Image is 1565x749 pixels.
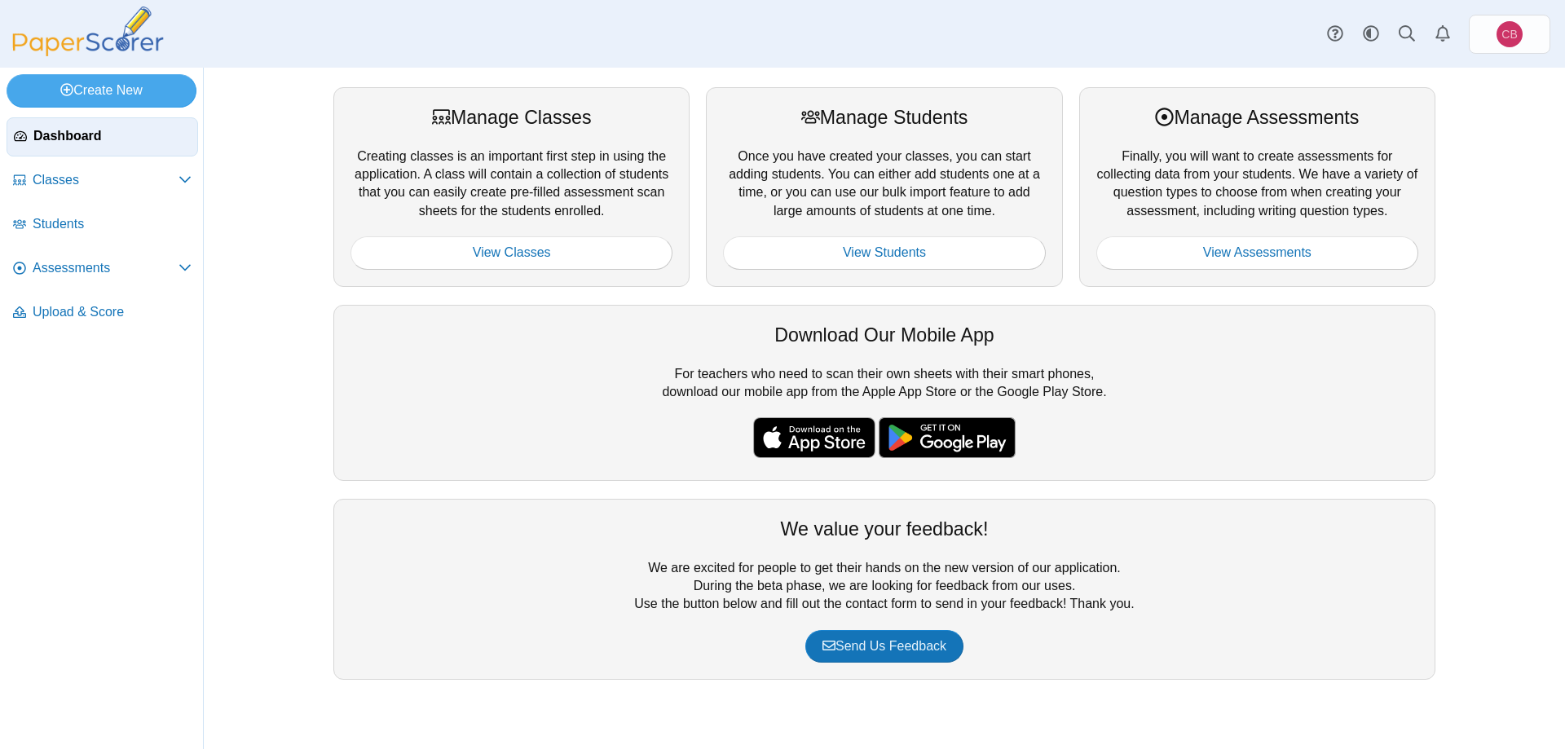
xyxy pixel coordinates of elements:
[1079,87,1435,286] div: Finally, you will want to create assessments for collecting data from your students. We have a va...
[350,236,672,269] a: View Classes
[350,104,672,130] div: Manage Classes
[7,7,170,56] img: PaperScorer
[350,516,1418,542] div: We value your feedback!
[1497,21,1523,47] span: Canisius Biology
[333,87,690,286] div: Creating classes is an important first step in using the application. A class will contain a coll...
[333,305,1435,481] div: For teachers who need to scan their own sheets with their smart phones, download our mobile app f...
[7,161,198,200] a: Classes
[333,499,1435,680] div: We are excited for people to get their hands on the new version of our application. During the be...
[33,259,179,277] span: Assessments
[7,249,198,289] a: Assessments
[7,293,198,333] a: Upload & Score
[879,417,1016,458] img: google-play-badge.png
[7,45,170,59] a: PaperScorer
[805,630,963,663] a: Send Us Feedback
[350,322,1418,348] div: Download Our Mobile App
[33,127,191,145] span: Dashboard
[7,205,198,245] a: Students
[1469,15,1550,54] a: Canisius Biology
[1096,236,1418,269] a: View Assessments
[1096,104,1418,130] div: Manage Assessments
[753,417,875,458] img: apple-store-badge.svg
[33,215,192,233] span: Students
[7,117,198,156] a: Dashboard
[1425,16,1461,52] a: Alerts
[33,171,179,189] span: Classes
[723,104,1045,130] div: Manage Students
[723,236,1045,269] a: View Students
[7,74,196,107] a: Create New
[33,303,192,321] span: Upload & Score
[1501,29,1517,40] span: Canisius Biology
[822,639,946,653] span: Send Us Feedback
[706,87,1062,286] div: Once you have created your classes, you can start adding students. You can either add students on...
